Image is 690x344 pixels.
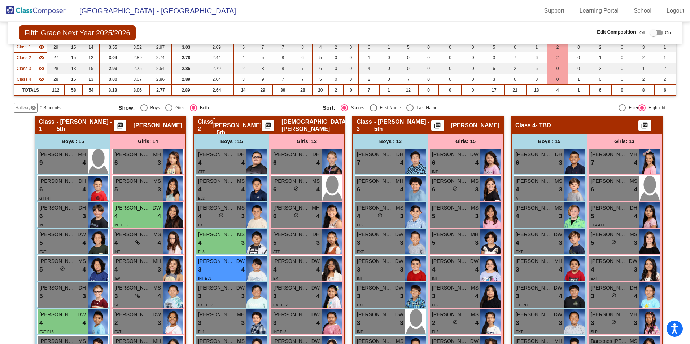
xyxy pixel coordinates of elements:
[153,204,161,212] span: DW
[313,63,328,74] td: 6
[198,170,205,174] span: ATT
[47,63,64,74] td: 28
[640,122,649,132] mat-icon: picture_as_pdf
[39,44,44,50] mat-icon: visibility
[462,74,484,85] td: 0
[40,105,60,111] span: 0 Students
[587,134,662,149] div: Girls: 13
[526,41,547,52] td: 1
[198,177,234,185] span: [PERSON_NAME] [PERSON_NAME]
[114,185,118,194] span: 5
[115,122,124,132] mat-icon: picture_as_pdf
[149,63,172,74] td: 2.54
[470,151,479,158] span: DW
[516,204,552,212] span: [PERSON_NAME]
[591,204,627,212] span: [PERSON_NAME]
[83,85,100,96] td: 54
[462,52,484,63] td: 0
[328,41,344,52] td: 2
[568,52,589,63] td: 0
[312,177,320,185] span: MS
[328,85,344,96] td: 2
[516,197,522,200] span: ATT
[400,185,403,194] span: 4
[293,85,313,96] td: 28
[344,85,358,96] td: 0
[516,177,552,185] span: [PERSON_NAME]
[47,74,64,85] td: 28
[589,63,611,74] td: 3
[357,151,393,158] span: [PERSON_NAME]
[654,41,676,52] td: 1
[83,63,100,74] td: 15
[328,74,344,85] td: 0
[574,5,625,17] a: Learning Portal
[114,158,118,168] span: 6
[172,52,200,63] td: 2.78
[273,177,309,185] span: [PERSON_NAME]
[83,158,86,168] span: 4
[398,74,418,85] td: 7
[379,41,398,52] td: 1
[646,105,665,111] div: Highlight
[234,41,253,52] td: 5
[47,85,64,96] td: 112
[591,177,627,185] span: [PERSON_NAME] [PERSON_NAME]
[634,158,637,168] span: 4
[323,104,521,111] mat-radio-group: Select an option
[484,74,504,85] td: 3
[198,197,205,200] span: EL2
[418,63,439,74] td: 0
[665,30,671,36] span: On
[654,85,676,96] td: 6
[654,63,676,74] td: 2
[475,185,479,194] span: 3
[484,85,504,96] td: 17
[172,41,200,52] td: 3.03
[79,177,86,185] span: DH
[35,134,110,149] div: Boys : 15
[234,85,253,96] td: 14
[273,185,276,194] span: 6
[555,151,562,158] span: DH
[432,170,438,174] span: INT
[432,151,468,158] span: [PERSON_NAME] [PERSON_NAME]
[358,63,379,74] td: 4
[626,105,638,111] div: Filter
[114,204,150,212] span: [PERSON_NAME] Arianna
[589,85,611,96] td: 6
[273,158,276,168] span: 6
[634,185,637,194] span: 4
[484,52,504,63] td: 3
[263,122,272,132] mat-icon: picture_as_pdf
[293,63,313,74] td: 7
[471,204,479,212] span: MS
[475,158,479,168] span: 4
[200,52,233,63] td: 2.44
[526,85,547,96] td: 13
[344,63,358,74] td: 0
[358,85,379,96] td: 7
[149,52,172,63] td: 2.74
[39,158,43,168] span: 9
[379,74,398,85] td: 0
[516,151,552,158] span: [PERSON_NAME] [PERSON_NAME]
[312,204,320,212] span: MH
[471,177,479,185] span: MS
[100,52,126,63] td: 3.04
[504,74,526,85] td: 6
[344,74,358,85] td: 0
[237,177,245,185] span: MS
[234,52,253,63] td: 4
[316,158,320,168] span: 4
[357,204,393,212] span: [PERSON_NAME] [PERSON_NAME]
[14,52,47,63] td: Christian Myers - Myers - 5th
[374,118,431,133] span: - [PERSON_NAME] - 5th
[377,105,401,111] div: First Name
[234,74,253,85] td: 3
[526,52,547,63] td: 6
[294,186,299,191] span: do_not_disturb_alt
[344,52,358,63] td: 0
[398,52,418,63] td: 0
[398,63,418,74] td: 0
